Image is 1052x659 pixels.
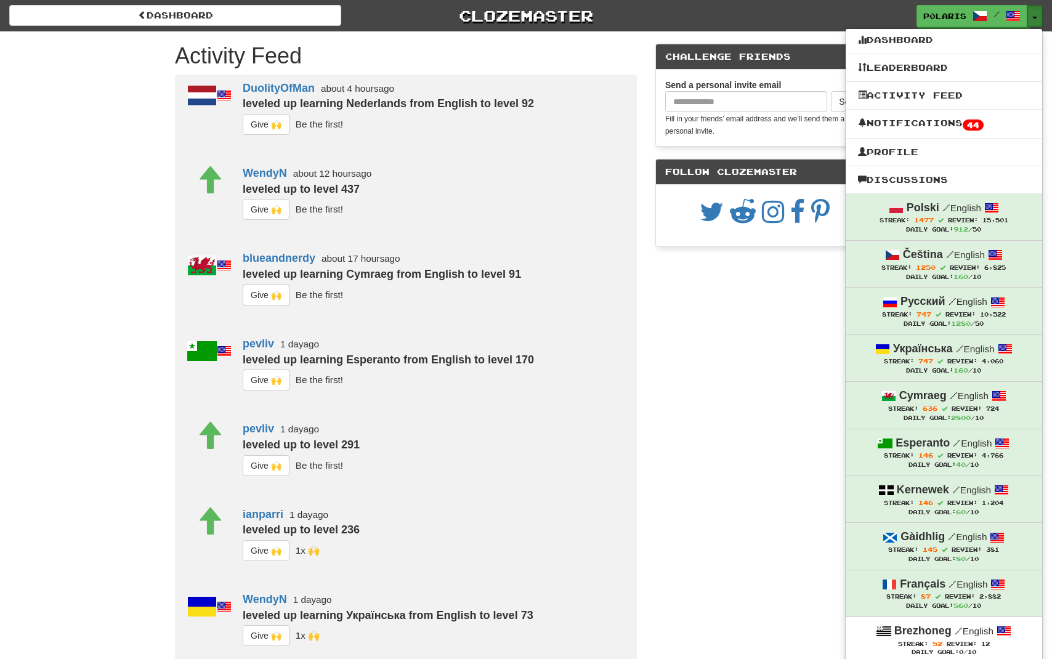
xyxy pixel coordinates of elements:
[846,194,1042,240] a: Polski /English Streak: 1477 Review: 15,501 Daily Goal:912/50
[880,217,910,224] span: Streak:
[898,641,928,647] span: Streak:
[656,44,876,70] div: Challenge Friends
[903,248,943,261] strong: Čeština
[949,296,987,307] small: English
[953,438,992,448] small: English
[893,342,953,355] strong: Українська
[9,5,341,26] a: Dashboard
[907,201,939,214] strong: Polski
[956,343,964,354] span: /
[858,507,1030,517] div: Daily Goal: /10
[933,640,942,647] span: 52
[945,311,976,318] span: Review:
[884,499,914,506] span: Streak:
[243,268,521,280] strong: leveled up learning Cymraeg from English to level 91
[280,424,319,434] small: 1 day ago
[881,264,912,271] span: Streak:
[953,366,968,374] span: 160
[858,319,1030,328] div: Daily Goal: /50
[981,641,990,647] span: 12
[952,484,960,495] span: /
[858,649,1030,657] div: Daily Goal: /10
[243,625,289,646] button: Give 🙌
[243,455,289,476] button: Give 🙌
[846,87,1042,103] a: Activity Feed
[846,60,1042,76] a: Leaderboard
[900,578,945,590] strong: Français
[948,531,956,542] span: /
[831,91,867,112] button: Send
[656,160,876,185] div: Follow Clozemaster
[882,311,912,318] span: Streak:
[948,532,987,542] small: English
[947,452,977,459] span: Review:
[956,461,966,468] span: 40
[858,460,1030,469] div: Daily Goal: /10
[321,83,394,94] small: about 4 hours ago
[937,358,943,364] span: Streak includes today.
[982,452,1003,459] span: 4,766
[243,199,289,220] button: Give 🙌
[942,203,981,213] small: English
[846,570,1042,617] a: Français /English Streak: 87 Review: 2,882 Daily Goal:560/10
[918,499,933,506] span: 146
[846,382,1042,428] a: Cymraeg /English Streak: 636 Review: 724 Daily Goal:2800/10
[953,225,968,233] span: 912
[947,641,977,647] span: Review:
[296,374,343,385] small: Be the first!
[956,344,995,354] small: English
[243,183,360,195] strong: leveled up to level 437
[884,358,914,365] span: Streak:
[940,265,945,270] span: Streak includes today.
[946,249,985,260] small: English
[858,366,1030,375] div: Daily Goal: /10
[937,453,943,458] span: Streak includes today.
[243,252,315,264] a: blueandnerdy
[947,358,977,365] span: Review:
[243,593,287,605] a: WendyN
[916,310,931,318] span: 747
[243,439,360,451] strong: leveled up to level 291
[923,10,966,22] span: p0laris
[951,320,971,327] span: 1280
[936,312,941,317] span: Streak includes today.
[243,609,533,621] strong: leveled up learning Українська from English to level 73
[952,485,991,495] small: English
[993,10,1000,18] span: /
[942,406,947,411] span: Streak includes today.
[665,115,844,135] small: Fill in your friends’ email address and we’ll send them a personal invite.
[923,546,937,553] span: 145
[986,405,999,412] span: 724
[950,390,958,401] span: /
[959,649,963,655] span: 0
[953,602,968,609] span: 560
[846,241,1042,287] a: Čeština /English Streak: 1250 Review: 6,825 Daily Goal:160/10
[296,119,343,129] small: Be the first!
[963,119,984,131] span: 44
[897,483,949,496] strong: Kernewek
[942,547,947,552] span: Streak includes today.
[846,335,1042,381] a: Українська /English Streak: 747 Review: 4,060 Daily Goal:160/10
[243,540,289,561] button: Give 🙌
[243,114,289,135] button: Give 🙌
[921,592,931,600] span: 87
[953,273,968,280] span: 160
[888,546,918,553] span: Streak:
[918,451,933,459] span: 146
[858,225,1030,234] div: Daily Goal: /50
[886,593,916,600] span: Streak:
[979,593,1001,600] span: 2,882
[986,546,999,553] span: 381
[950,390,989,401] small: English
[982,358,1003,365] span: 4,060
[293,594,332,605] small: 1 day ago
[846,144,1042,160] a: Profile
[918,357,933,365] span: 747
[935,594,941,599] span: Streak includes today.
[896,437,950,449] strong: Esperanto
[243,370,289,390] button: Give 🙌
[296,459,343,470] small: Be the first!
[243,508,283,520] a: ianparri
[914,216,934,224] span: 1477
[980,311,1006,318] span: 10,522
